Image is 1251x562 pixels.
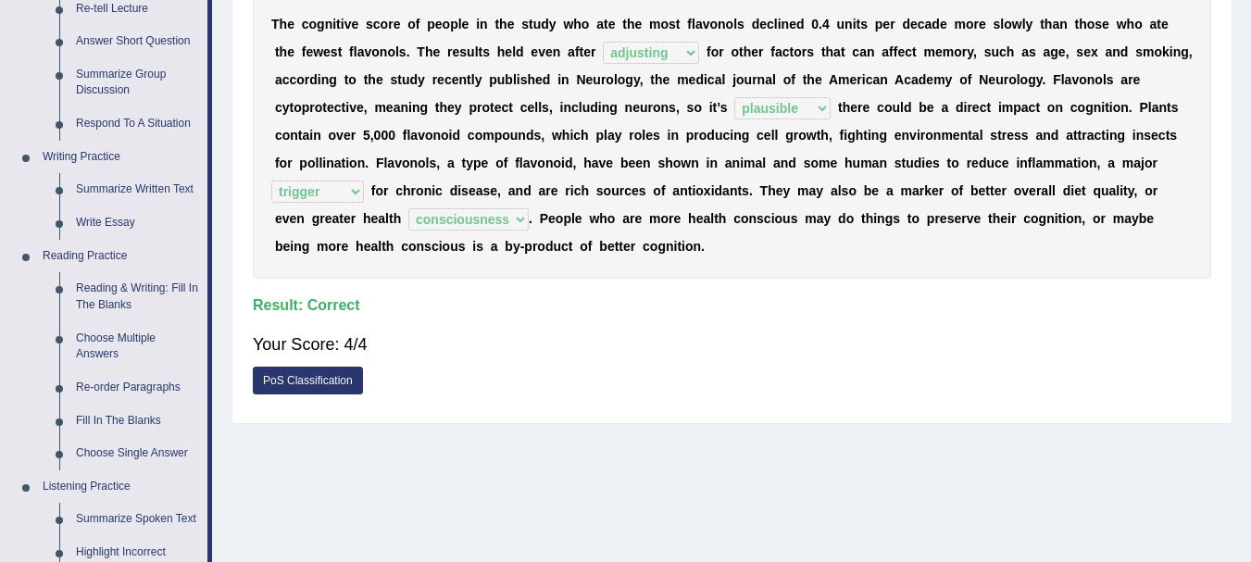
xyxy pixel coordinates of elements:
[505,72,513,87] b: b
[388,17,393,31] b: r
[354,44,357,59] b: l
[573,17,582,31] b: h
[1044,44,1051,59] b: a
[815,72,822,87] b: e
[1095,17,1102,31] b: s
[282,72,290,87] b: c
[390,72,397,87] b: s
[889,44,894,59] b: f
[381,17,389,31] b: o
[497,72,506,87] b: u
[338,44,343,59] b: t
[765,72,772,87] b: a
[467,72,471,87] b: t
[902,17,910,31] b: d
[480,17,488,31] b: n
[669,17,676,31] b: s
[376,72,383,87] b: e
[407,17,416,31] b: o
[732,72,736,87] b: j
[1050,44,1058,59] b: g
[1161,17,1169,31] b: e
[1004,17,1012,31] b: o
[829,72,838,87] b: A
[807,44,814,59] b: s
[822,17,830,31] b: 4
[1173,44,1182,59] b: n
[770,44,775,59] b: f
[940,17,947,31] b: e
[309,72,318,87] b: d
[1120,44,1129,59] b: d
[1052,17,1059,31] b: a
[634,17,642,31] b: e
[489,72,497,87] b: p
[323,44,331,59] b: e
[591,44,595,59] b: r
[962,44,967,59] b: r
[280,17,288,31] b: h
[432,44,440,59] b: e
[68,272,207,321] a: Reading & Writing: Fill In The Blanks
[677,72,688,87] b: m
[302,17,309,31] b: c
[744,44,752,59] b: h
[494,17,499,31] b: t
[841,44,845,59] b: t
[253,367,363,394] a: PoS Classification
[309,17,318,31] b: o
[715,72,722,87] b: a
[991,44,999,59] b: u
[882,44,889,59] b: a
[318,72,321,87] b: i
[437,72,444,87] b: e
[890,17,894,31] b: r
[910,17,918,31] b: e
[1026,17,1033,31] b: y
[1189,44,1193,59] b: ,
[867,44,875,59] b: n
[553,44,561,59] b: n
[580,44,584,59] b: t
[796,17,805,31] b: d
[860,17,868,31] b: s
[313,44,323,59] b: w
[807,72,815,87] b: h
[719,44,723,59] b: r
[371,44,380,59] b: o
[538,44,545,59] b: v
[1127,17,1135,31] b: h
[366,17,373,31] b: s
[397,72,402,87] b: t
[707,72,715,87] b: c
[640,72,644,87] b: ,
[994,17,1001,31] b: s
[821,44,826,59] b: t
[757,72,766,87] b: n
[535,72,543,87] b: e
[568,44,575,59] b: a
[912,44,917,59] b: t
[837,17,845,31] b: u
[305,72,309,87] b: r
[306,44,313,59] b: e
[325,17,333,31] b: n
[331,44,338,59] b: s
[394,17,401,31] b: e
[1066,44,1070,59] b: ,
[1058,44,1066,59] b: e
[966,17,974,31] b: o
[1022,17,1026,31] b: l
[443,17,451,31] b: o
[1000,17,1004,31] b: l
[606,72,614,87] b: o
[692,17,695,31] b: l
[450,17,458,31] b: p
[479,44,483,59] b: t
[826,44,834,59] b: h
[557,72,561,87] b: i
[767,17,774,31] b: c
[1135,44,1143,59] b: s
[329,72,337,87] b: g
[410,72,419,87] b: d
